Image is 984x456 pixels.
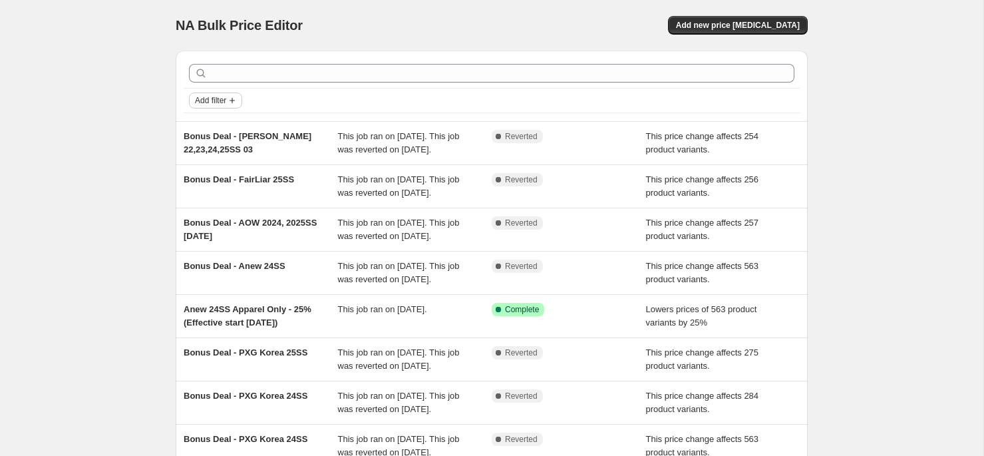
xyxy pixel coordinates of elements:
span: Reverted [505,261,538,272]
span: Reverted [505,174,538,185]
span: Bonus Deal - Anew 24SS [184,261,285,271]
span: This job ran on [DATE]. This job was reverted on [DATE]. [338,131,460,154]
span: Reverted [505,218,538,228]
span: Reverted [505,347,538,358]
span: This job ran on [DATE]. This job was reverted on [DATE]. [338,347,460,371]
span: Bonus Deal - PXG Korea 24SS [184,391,307,401]
span: Reverted [505,391,538,401]
span: Bonus Deal - PXG Korea 24SS [184,434,307,444]
span: Anew 24SS Apparel Only - 25% (Effective start [DATE]) [184,304,311,328]
span: Bonus Deal - [PERSON_NAME] 22,23,24,25SS 03 [184,131,311,154]
span: This job ran on [DATE]. This job was reverted on [DATE]. [338,391,460,414]
span: Bonus Deal - FairLiar 25SS [184,174,294,184]
span: Reverted [505,131,538,142]
span: NA Bulk Price Editor [176,18,303,33]
span: This price change affects 275 product variants. [646,347,759,371]
span: This price change affects 256 product variants. [646,174,759,198]
span: This job ran on [DATE]. This job was reverted on [DATE]. [338,218,460,241]
span: Reverted [505,434,538,445]
span: Complete [505,304,539,315]
span: This job ran on [DATE]. [338,304,427,314]
span: Lowers prices of 563 product variants by 25% [646,304,757,328]
span: This job ran on [DATE]. This job was reverted on [DATE]. [338,261,460,284]
span: This price change affects 563 product variants. [646,261,759,284]
button: Add new price [MEDICAL_DATA] [668,16,808,35]
span: Bonus Deal - PXG Korea 25SS [184,347,307,357]
span: This job ran on [DATE]. This job was reverted on [DATE]. [338,174,460,198]
span: Add filter [195,95,226,106]
span: This price change affects 257 product variants. [646,218,759,241]
button: Add filter [189,93,242,109]
span: Bonus Deal - AOW 2024, 2025SS [DATE] [184,218,317,241]
span: This price change affects 284 product variants. [646,391,759,414]
span: Add new price [MEDICAL_DATA] [676,20,800,31]
span: This price change affects 254 product variants. [646,131,759,154]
